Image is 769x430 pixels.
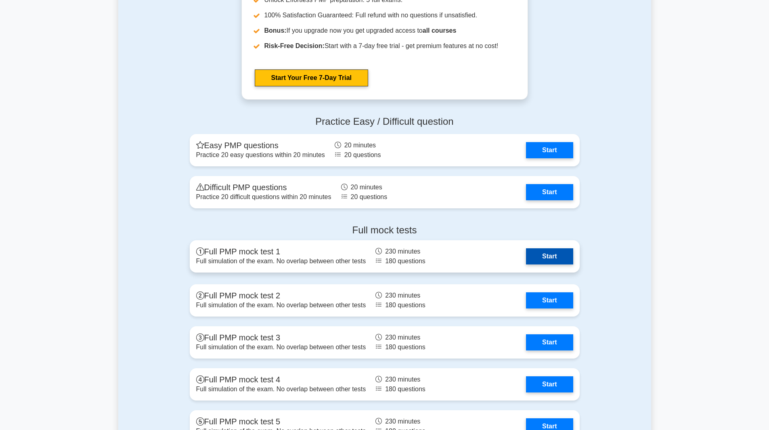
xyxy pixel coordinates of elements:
a: Start [526,184,573,200]
a: Start [526,376,573,392]
a: Start [526,248,573,264]
h4: Practice Easy / Difficult question [190,116,580,128]
a: Start [526,142,573,158]
h4: Full mock tests [190,224,580,236]
a: Start Your Free 7-Day Trial [255,69,368,86]
a: Start [526,334,573,350]
a: Start [526,292,573,308]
